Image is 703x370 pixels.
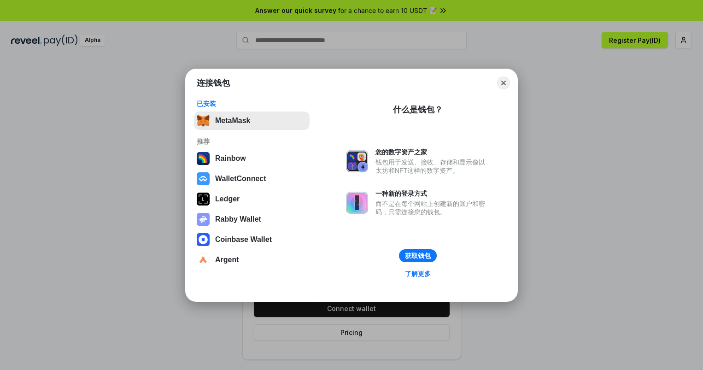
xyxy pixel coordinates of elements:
button: Argent [194,251,310,269]
div: 获取钱包 [405,252,431,260]
div: 您的数字资产之家 [375,148,490,156]
button: WalletConnect [194,170,310,188]
img: svg+xml,%3Csvg%20width%3D%2228%22%20height%3D%2228%22%20viewBox%3D%220%200%2028%2028%22%20fill%3D... [197,172,210,185]
div: 什么是钱包？ [393,104,443,115]
button: MetaMask [194,112,310,130]
div: 了解更多 [405,270,431,278]
img: svg+xml,%3Csvg%20fill%3D%22none%22%20height%3D%2233%22%20viewBox%3D%220%200%2035%2033%22%20width%... [197,114,210,127]
button: Rainbow [194,149,310,168]
img: svg+xml,%3Csvg%20xmlns%3D%22http%3A%2F%2Fwww.w3.org%2F2000%2Fsvg%22%20fill%3D%22none%22%20viewBox... [346,192,368,214]
a: 了解更多 [399,268,436,280]
div: 已安装 [197,100,307,108]
div: Coinbase Wallet [215,235,272,244]
div: Rainbow [215,154,246,163]
div: 一种新的登录方式 [375,189,490,198]
div: WalletConnect [215,175,266,183]
button: Close [497,76,510,89]
h1: 连接钱包 [197,77,230,88]
img: svg+xml,%3Csvg%20width%3D%2228%22%20height%3D%2228%22%20viewBox%3D%220%200%2028%2028%22%20fill%3D... [197,253,210,266]
button: 获取钱包 [399,249,437,262]
div: Rabby Wallet [215,215,261,223]
button: Rabby Wallet [194,210,310,229]
button: Ledger [194,190,310,208]
div: MetaMask [215,117,250,125]
div: 钱包用于发送、接收、存储和显示像以太坊和NFT这样的数字资产。 [375,158,490,175]
div: 推荐 [197,137,307,146]
button: Coinbase Wallet [194,230,310,249]
img: svg+xml,%3Csvg%20xmlns%3D%22http%3A%2F%2Fwww.w3.org%2F2000%2Fsvg%22%20fill%3D%22none%22%20viewBox... [197,213,210,226]
div: Argent [215,256,239,264]
div: 而不是在每个网站上创建新的账户和密码，只需连接您的钱包。 [375,200,490,216]
img: svg+xml,%3Csvg%20xmlns%3D%22http%3A%2F%2Fwww.w3.org%2F2000%2Fsvg%22%20fill%3D%22none%22%20viewBox... [346,150,368,172]
img: svg+xml,%3Csvg%20width%3D%22120%22%20height%3D%22120%22%20viewBox%3D%220%200%20120%20120%22%20fil... [197,152,210,165]
img: svg+xml,%3Csvg%20xmlns%3D%22http%3A%2F%2Fwww.w3.org%2F2000%2Fsvg%22%20width%3D%2228%22%20height%3... [197,193,210,206]
img: svg+xml,%3Csvg%20width%3D%2228%22%20height%3D%2228%22%20viewBox%3D%220%200%2028%2028%22%20fill%3D... [197,233,210,246]
div: Ledger [215,195,240,203]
